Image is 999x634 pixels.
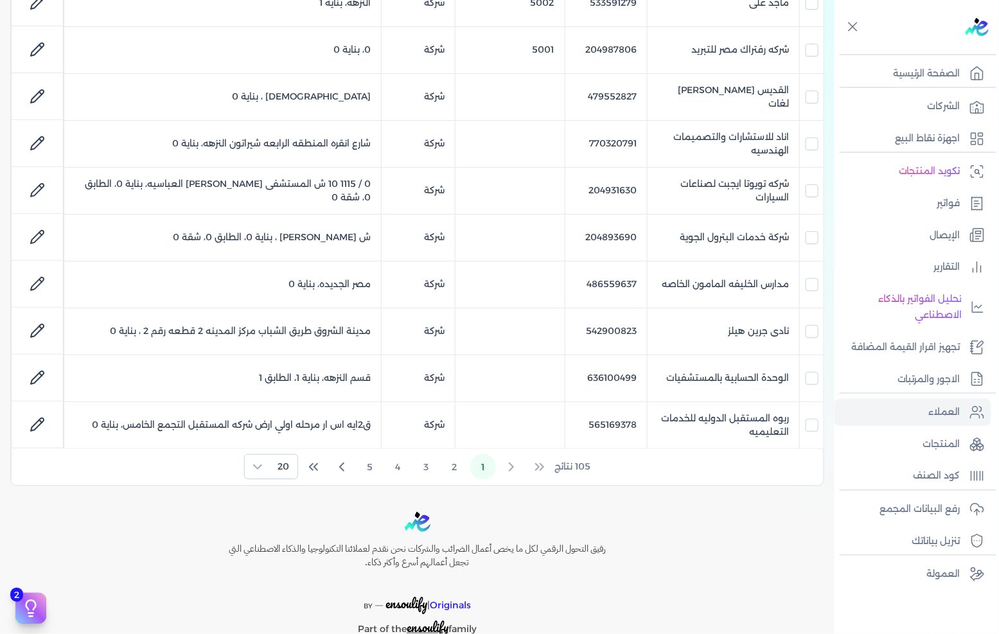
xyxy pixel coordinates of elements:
a: العملاء [835,399,991,426]
a: التقارير [835,254,991,281]
td: ربوه المستقبل الدوليه للخدمات التعليميه [648,401,800,448]
td: 770320791 [565,120,647,167]
a: الإيصال [835,222,991,249]
a: الصفحة الرئيسية [835,60,991,87]
span: شركة [424,231,445,243]
img: logo [966,18,989,36]
p: كود الصنف [914,468,960,484]
p: الاجور والمرتبات [897,371,960,388]
a: تكويد المنتجات [835,158,991,185]
td: شركه تويوتا ايجبت لصناعات السيارات [648,167,800,214]
span: Originals [430,599,471,611]
td: اناد للاستشارات والتصميمات الهندسيه [648,120,800,167]
span: شركة [424,419,445,430]
p: المنتجات [923,436,960,453]
td: 204893690 [565,214,647,261]
p: تكويد المنتجات [899,163,960,180]
a: الشركات [835,93,991,120]
span: Rows per page [270,455,297,479]
span: ق2ايه اس ار مرحله اولي ارض شركه المستقبل التجمع الخامس، بناية 0 [92,419,371,430]
p: الصفحة الرئيسية [893,66,960,82]
a: تحليل الفواتير بالذكاء الاصطناعي [835,286,991,329]
span: 0، بناية 0 [333,44,371,55]
span: شركة [424,184,445,196]
span: مدينة الشروق طريق الشباب مركز المدينه 2 قطعه رقم 2 ، بناية 0 [110,325,371,337]
span: ensoulify [385,594,427,613]
p: تنزيل بياناتك [912,533,960,550]
span: 2 [10,588,23,602]
td: نادى جرين هيلز [648,308,800,355]
a: رفع البيانات المجمع [835,496,991,523]
span: شارع انقره المنطقه الرابعه شيراتون النزهه، بناية 0 [172,137,371,149]
h6: رفيق التحول الرقمي لكل ما يخص أعمال الضرائب والشركات نحن نقدم لعملائنا التكنولوجيا والذكاء الاصطن... [202,542,633,570]
button: Page 5 [357,454,383,480]
p: فواتير [937,195,960,212]
td: 636100499 [565,355,647,401]
button: Page 1 [470,454,496,480]
td: القديس [PERSON_NAME] لغات [648,73,800,120]
p: رفع البيانات المجمع [880,501,960,518]
td: الوحدة الحسابية بالمستشفيات [648,355,800,401]
p: العمولة [927,566,960,583]
a: العمولة [835,561,991,588]
span: شركة [424,278,445,290]
td: 565169378 [565,401,647,448]
button: Next Page [329,454,355,480]
a: الاجور والمرتبات [835,366,991,393]
p: تجهيز اقرار القيمة المضافة [851,339,960,356]
a: تنزيل بياناتك [835,528,991,555]
td: 204987806 [565,26,647,73]
p: الشركات [928,98,960,115]
a: تجهيز اقرار القيمة المضافة [835,334,991,361]
td: مدارس الخليفه المامون الخاصه [648,261,800,308]
span: شركة [424,372,445,383]
td: شركه رفتراك مصر للتبريد [648,26,800,73]
span: BY [364,602,373,610]
span: مصر الجديده، بناية 0 [288,278,371,290]
button: Page 4 [385,454,411,480]
sup: __ [375,598,383,606]
td: 542900823 [565,308,647,355]
a: المنتجات [835,431,991,458]
span: شركة [424,44,445,55]
p: الإيصال [930,227,960,244]
button: Page 3 [414,454,439,480]
button: Page 2 [442,454,468,480]
td: 204931630 [565,167,647,214]
a: كود الصنف [835,462,991,489]
button: Last Page [301,454,326,480]
p: التقارير [934,259,960,276]
td: 486559637 [565,261,647,308]
td: 5001 [455,26,565,73]
p: العملاء [929,404,960,421]
span: قسم النزهه، بناية 1، الطابق 1 [259,372,371,383]
img: logo [405,512,430,532]
p: اجهزة نقاط البيع [895,130,960,147]
td: شركة خدمات البترول الجوية [648,214,800,261]
p: تحليل الفواتير بالذكاء الاصطناعي [841,291,962,324]
span: شركة [424,91,445,102]
span: [DEMOGRAPHIC_DATA] ، بناية 0 [232,91,371,102]
span: شركة [424,137,445,149]
span: 0 / 1115 10 ش المستشفى [PERSON_NAME] العباسيه، بناية 0، الطابق 0، شقة 0 [85,178,371,203]
a: اجهزة نقاط البيع [835,125,991,152]
button: 2 [15,593,46,624]
td: 479552827 [565,73,647,120]
span: شركة [424,325,445,337]
p: | [202,580,633,615]
a: فواتير [835,190,991,217]
span: ش [PERSON_NAME] ، بناية 0، الطابق 0، شقة 0 [173,231,371,243]
span: 105 نتائج [555,460,591,473]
